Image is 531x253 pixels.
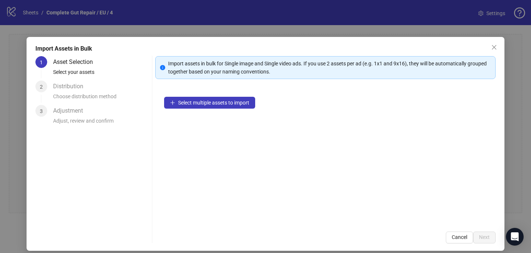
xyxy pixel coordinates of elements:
button: Select multiple assets to import [164,97,255,109]
div: Distribution [53,81,89,92]
span: 1 [40,59,43,65]
span: 3 [40,108,43,114]
div: Asset Selection [53,56,99,68]
span: Cancel [452,234,467,240]
div: Import Assets in Bulk [35,44,496,53]
span: info-circle [160,65,165,70]
span: 2 [40,84,43,90]
div: Adjustment [53,105,89,117]
span: close [491,44,497,50]
div: Open Intercom Messenger [506,228,524,246]
button: Next [473,232,496,243]
button: Close [488,41,500,53]
div: Import assets in bulk for Single image and Single video ads. If you use 2 assets per ad (e.g. 1x1... [168,59,491,76]
button: Cancel [446,232,473,243]
span: plus [170,100,175,105]
div: Adjust, review and confirm [53,117,149,129]
div: Choose distribution method [53,92,149,105]
span: Select multiple assets to import [178,100,249,106]
div: Select your assets [53,68,149,81]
